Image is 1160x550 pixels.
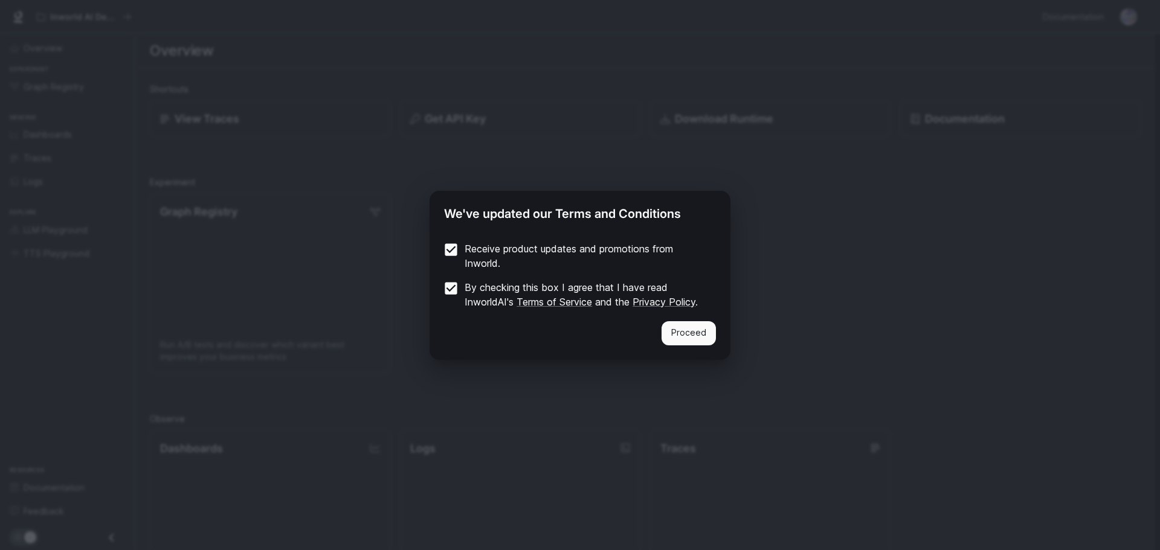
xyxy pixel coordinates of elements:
[662,321,716,345] button: Proceed
[517,296,592,308] a: Terms of Service
[430,191,730,232] h2: We've updated our Terms and Conditions
[633,296,695,308] a: Privacy Policy
[465,241,706,270] p: Receive product updates and promotions from Inworld.
[465,280,706,309] p: By checking this box I agree that I have read InworldAI's and the .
